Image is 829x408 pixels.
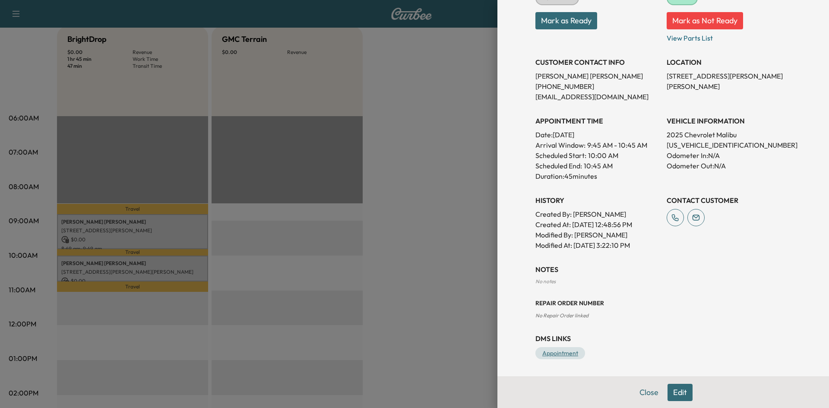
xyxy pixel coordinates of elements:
[535,347,585,359] a: Appointment
[535,161,582,171] p: Scheduled End:
[535,264,791,275] h3: NOTES
[667,29,791,43] p: View Parts List
[667,140,791,150] p: [US_VEHICLE_IDENTIFICATION_NUMBER]
[584,161,613,171] p: 10:45 AM
[535,219,660,230] p: Created At : [DATE] 12:48:56 PM
[667,57,791,67] h3: LOCATION
[587,140,647,150] span: 9:45 AM - 10:45 AM
[535,171,660,181] p: Duration: 45 minutes
[535,81,660,92] p: [PHONE_NUMBER]
[535,140,660,150] p: Arrival Window:
[535,195,660,206] h3: History
[667,12,743,29] button: Mark as Not Ready
[634,384,664,401] button: Close
[535,333,791,344] h3: DMS Links
[535,312,589,319] span: No Repair Order linked
[667,161,791,171] p: Odometer Out: N/A
[535,299,791,307] h3: Repair Order number
[588,150,618,161] p: 10:00 AM
[535,12,597,29] button: Mark as Ready
[535,240,660,250] p: Modified At : [DATE] 3:22:10 PM
[668,384,693,401] button: Edit
[535,57,660,67] h3: CUSTOMER CONTACT INFO
[535,71,660,81] p: [PERSON_NAME] [PERSON_NAME]
[535,209,660,219] p: Created By : [PERSON_NAME]
[535,150,586,161] p: Scheduled Start:
[535,92,660,102] p: [EMAIL_ADDRESS][DOMAIN_NAME]
[535,116,660,126] h3: APPOINTMENT TIME
[667,71,791,92] p: [STREET_ADDRESS][PERSON_NAME][PERSON_NAME]
[535,278,791,285] div: No notes
[667,195,791,206] h3: CONTACT CUSTOMER
[535,230,660,240] p: Modified By : [PERSON_NAME]
[667,116,791,126] h3: VEHICLE INFORMATION
[535,130,660,140] p: Date: [DATE]
[667,130,791,140] p: 2025 Chevrolet Malibu
[667,150,791,161] p: Odometer In: N/A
